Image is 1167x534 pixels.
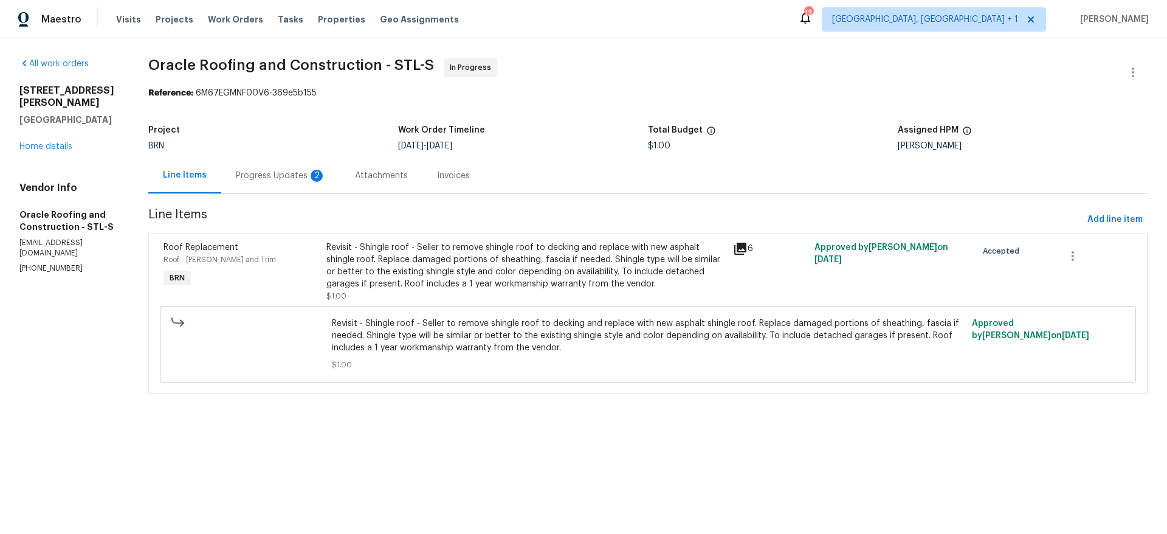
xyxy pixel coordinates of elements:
[19,209,119,233] h5: Oracle Roofing and Construction - STL-S
[706,126,716,142] span: The total cost of line items that have been proposed by Opendoor. This sum includes line items th...
[983,245,1024,257] span: Accepted
[19,182,119,194] h4: Vendor Info
[972,319,1089,340] span: Approved by [PERSON_NAME] on
[962,126,972,142] span: The hpm assigned to this work order.
[1062,331,1089,340] span: [DATE]
[19,85,119,109] h2: [STREET_ADDRESS][PERSON_NAME]
[326,293,346,300] span: $1.00
[156,13,193,26] span: Projects
[814,255,842,264] span: [DATE]
[398,142,424,150] span: [DATE]
[832,13,1018,26] span: [GEOGRAPHIC_DATA], [GEOGRAPHIC_DATA] + 1
[332,359,965,371] span: $1.00
[19,142,72,151] a: Home details
[208,13,263,26] span: Work Orders
[19,114,119,126] h5: [GEOGRAPHIC_DATA]
[450,61,496,74] span: In Progress
[236,170,326,182] div: Progress Updates
[148,126,180,134] h5: Project
[332,317,965,354] span: Revisit - Shingle roof - Seller to remove shingle roof to decking and replace with new asphalt sh...
[1087,212,1143,227] span: Add line item
[163,169,207,181] div: Line Items
[148,89,193,97] b: Reference:
[437,170,470,182] div: Invoices
[148,58,434,72] span: Oracle Roofing and Construction - STL-S
[814,243,948,264] span: Approved by [PERSON_NAME] on
[164,256,276,263] span: Roof - [PERSON_NAME] and Trim
[380,13,459,26] span: Geo Assignments
[311,170,323,182] div: 2
[648,126,703,134] h5: Total Budget
[355,170,408,182] div: Attachments
[398,126,485,134] h5: Work Order Timeline
[278,15,303,24] span: Tasks
[19,238,119,258] p: [EMAIL_ADDRESS][DOMAIN_NAME]
[19,60,89,68] a: All work orders
[326,241,726,290] div: Revisit - Shingle roof - Seller to remove shingle roof to decking and replace with new asphalt sh...
[733,241,807,256] div: 6
[318,13,365,26] span: Properties
[898,142,1148,150] div: [PERSON_NAME]
[165,272,190,284] span: BRN
[804,7,813,19] div: 13
[648,142,670,150] span: $1.00
[148,142,164,150] span: BRN
[116,13,141,26] span: Visits
[19,263,119,274] p: [PHONE_NUMBER]
[427,142,452,150] span: [DATE]
[148,87,1148,99] div: 6M67EGMNF00V6-369e5b155
[164,243,238,252] span: Roof Replacement
[398,142,452,150] span: -
[898,126,959,134] h5: Assigned HPM
[41,13,81,26] span: Maestro
[148,209,1083,231] span: Line Items
[1083,209,1148,231] button: Add line item
[1075,13,1149,26] span: [PERSON_NAME]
